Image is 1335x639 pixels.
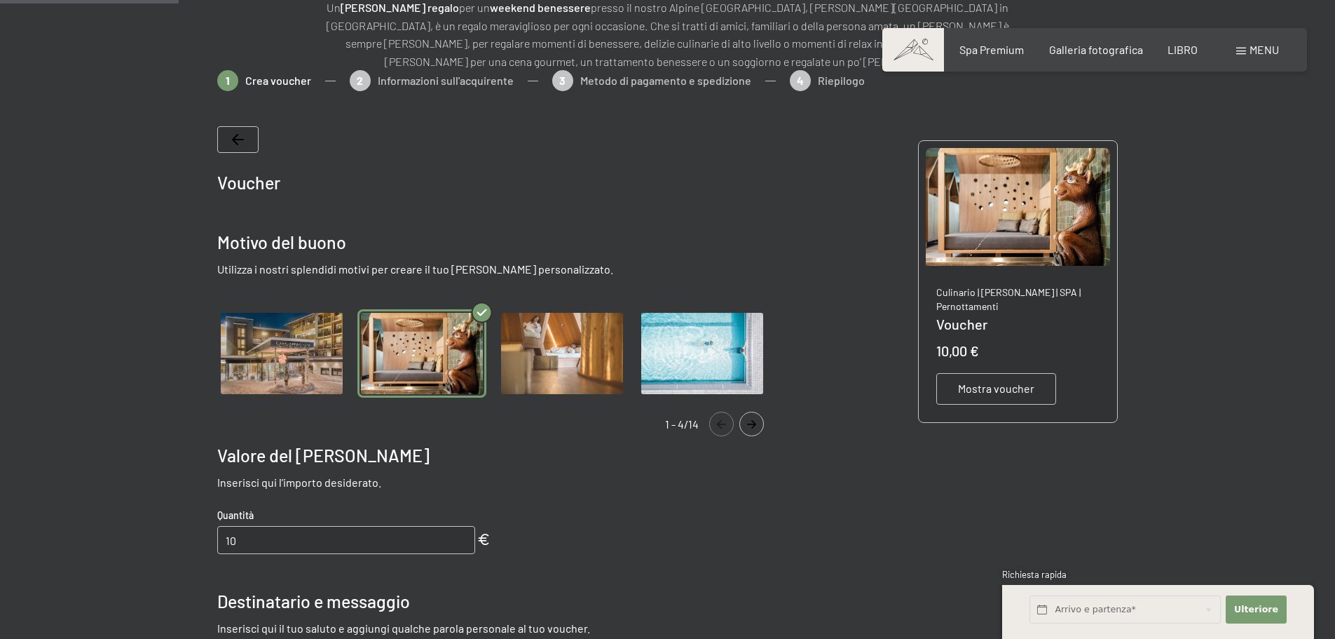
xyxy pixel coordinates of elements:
[459,1,490,14] font: per un
[1250,43,1279,56] font: menu
[1168,43,1198,56] a: LIBRO
[1049,43,1143,56] a: Galleria fotografica
[1234,604,1278,614] font: Ulteriore
[1226,596,1286,624] button: Ulteriore
[327,1,1009,68] font: presso il nostro Alpine [GEOGRAPHIC_DATA], [PERSON_NAME][GEOGRAPHIC_DATA] in [GEOGRAPHIC_DATA], è...
[490,1,591,14] font: weekend benessere
[341,1,459,14] font: [PERSON_NAME] regalo
[959,43,1024,56] a: Spa Premium
[1002,569,1067,580] font: Richiesta rapida
[327,1,341,14] font: Un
